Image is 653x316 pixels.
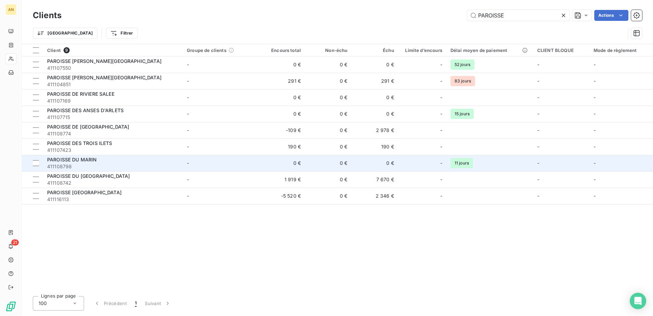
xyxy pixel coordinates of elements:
td: 0 € [305,122,351,139]
span: - [594,193,596,199]
span: - [440,110,442,117]
span: - [537,144,539,149]
td: 2 978 € [351,122,398,139]
span: - [537,78,539,84]
div: Non-échu [309,48,347,53]
td: 190 € [351,139,398,155]
span: PAROISSE DE RIVIERE SALEE [47,91,114,97]
span: - [594,160,596,166]
span: - [187,94,189,100]
td: 2 346 € [351,188,398,204]
td: -109 € [259,122,305,139]
span: - [187,160,189,166]
span: 100 [39,300,47,307]
button: Précédent [89,296,131,311]
span: - [440,193,442,199]
span: - [440,127,442,134]
span: - [537,176,539,182]
span: 411107423 [47,147,179,154]
td: 0 € [305,155,351,171]
span: - [187,176,189,182]
span: - [187,127,189,133]
td: 0 € [305,89,351,106]
span: - [594,94,596,100]
td: 291 € [351,73,398,89]
span: - [187,193,189,199]
span: 1 [135,300,137,307]
span: - [594,78,596,84]
img: Logo LeanPay [5,301,16,312]
span: 21 [11,239,19,246]
td: 0 € [305,56,351,73]
span: - [594,176,596,182]
span: Groupe de clients [187,48,226,53]
div: AN [5,4,16,15]
td: 0 € [351,106,398,122]
div: Limite d’encours [402,48,442,53]
span: - [537,111,539,117]
span: - [440,176,442,183]
span: 411108774 [47,130,179,137]
span: - [440,94,442,101]
span: - [537,94,539,100]
div: CLIENT BLOQUE [537,48,585,53]
span: - [187,62,189,67]
span: 15 jours [450,109,474,119]
td: 0 € [305,171,351,188]
span: - [537,193,539,199]
span: Client [47,48,61,53]
span: 9 [64,47,70,53]
span: 411108742 [47,180,179,186]
span: PAROISSE DES ANSES D'ARLETS [47,107,124,113]
span: 411116113 [47,196,179,203]
span: - [440,78,442,84]
button: [GEOGRAPHIC_DATA] [33,28,97,39]
span: - [187,144,189,149]
span: PAROISSE DE [GEOGRAPHIC_DATA] [47,124,129,130]
td: 0 € [351,155,398,171]
span: 83 jours [450,76,475,86]
span: 411104851 [47,81,179,88]
span: - [594,127,596,133]
div: Encours total [263,48,301,53]
td: 0 € [305,188,351,204]
span: 52 jours [450,60,474,70]
td: 7 670 € [351,171,398,188]
span: - [440,143,442,150]
span: PAROISSE DU [GEOGRAPHIC_DATA] [47,173,130,179]
span: - [594,62,596,67]
td: 0 € [259,155,305,171]
span: - [537,127,539,133]
td: 0 € [351,56,398,73]
span: - [440,160,442,167]
td: 190 € [259,139,305,155]
td: 0 € [305,106,351,122]
td: 0 € [305,73,351,89]
h3: Clients [33,9,61,22]
td: 0 € [259,56,305,73]
div: Échu [356,48,394,53]
span: PAROISSE DES TROIS ILETS [47,140,112,146]
input: Rechercher [467,10,570,21]
button: Filtrer [106,28,137,39]
td: 0 € [259,89,305,106]
span: 411107169 [47,97,179,104]
button: 1 [131,296,141,311]
span: - [594,111,596,117]
span: - [594,144,596,149]
span: - [537,62,539,67]
td: 0 € [259,106,305,122]
span: 11 jours [450,158,473,168]
td: 0 € [305,139,351,155]
span: 411107550 [47,65,179,71]
div: Mode de règlement [594,48,649,53]
button: Actions [594,10,628,21]
span: - [187,78,189,84]
td: -5 520 € [259,188,305,204]
span: - [187,111,189,117]
span: PAROISSE [PERSON_NAME][GEOGRAPHIC_DATA] [47,58,162,64]
span: 411108798 [47,163,179,170]
td: 0 € [351,89,398,106]
span: PAROISSE [PERSON_NAME][GEOGRAPHIC_DATA] [47,75,162,80]
td: 291 € [259,73,305,89]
